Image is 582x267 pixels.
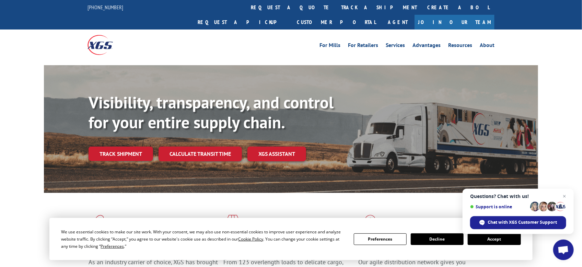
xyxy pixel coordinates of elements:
a: For Retailers [348,43,378,50]
a: About [480,43,494,50]
a: Track shipment [89,147,153,161]
span: Support is online [470,204,528,209]
a: For Mills [319,43,340,50]
img: xgs-icon-total-supply-chain-intelligence-red [89,215,110,233]
a: XGS ASSISTANT [247,147,306,161]
img: xgs-icon-focused-on-flooring-red [223,215,240,233]
button: Decline [411,233,464,245]
a: Agent [381,15,415,30]
a: Resources [448,43,472,50]
span: Cookie Policy [238,236,263,242]
span: Chat with XGS Customer Support [470,216,566,229]
div: We use essential cookies to make our site work. With your consent, we may also use non-essential ... [61,228,345,250]
a: Customer Portal [292,15,381,30]
a: Advantages [412,43,441,50]
button: Accept [468,233,521,245]
span: Chat with XGS Customer Support [488,219,557,225]
a: [PHONE_NUMBER] [88,4,123,11]
img: xgs-icon-flagship-distribution-model-red [359,215,382,233]
a: Calculate transit time [159,147,242,161]
span: Questions? Chat with us! [470,194,566,199]
a: Services [386,43,405,50]
button: Preferences [354,233,407,245]
a: Join Our Team [415,15,494,30]
a: Request a pickup [193,15,292,30]
b: Visibility, transparency, and control for your entire supply chain. [89,92,334,133]
a: Open chat [553,240,574,260]
div: Cookie Consent Prompt [49,218,533,260]
span: Preferences [101,243,124,249]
